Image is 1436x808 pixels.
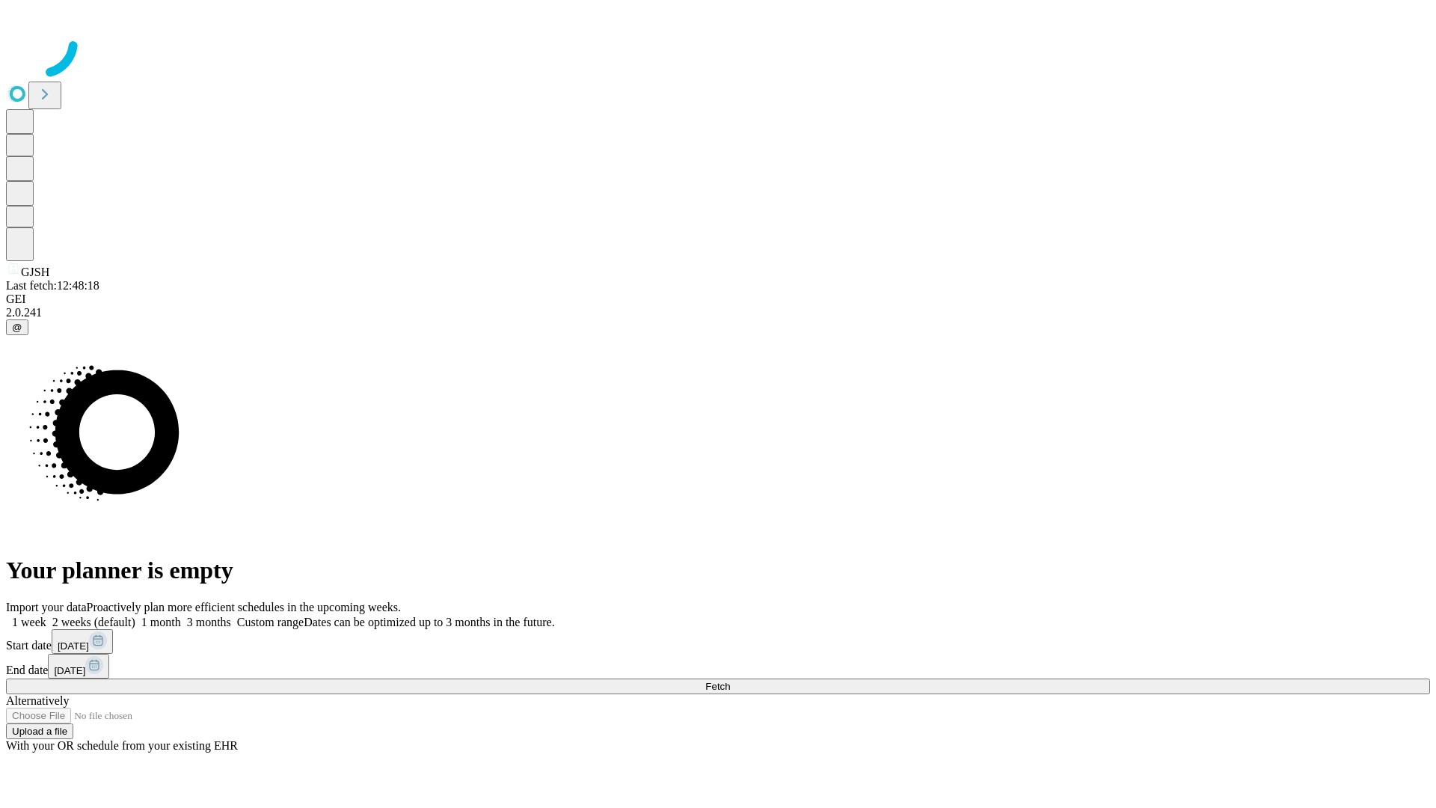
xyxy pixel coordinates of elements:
[54,665,85,676] span: [DATE]
[21,266,49,278] span: GJSH
[87,601,401,613] span: Proactively plan more efficient schedules in the upcoming weeks.
[6,601,87,613] span: Import your data
[6,694,69,707] span: Alternatively
[6,293,1430,306] div: GEI
[6,679,1430,694] button: Fetch
[58,640,89,652] span: [DATE]
[48,654,109,679] button: [DATE]
[52,616,135,628] span: 2 weeks (default)
[12,322,22,333] span: @
[12,616,46,628] span: 1 week
[6,306,1430,319] div: 2.0.241
[6,629,1430,654] div: Start date
[6,557,1430,584] h1: Your planner is empty
[6,319,28,335] button: @
[52,629,113,654] button: [DATE]
[141,616,181,628] span: 1 month
[6,654,1430,679] div: End date
[237,616,304,628] span: Custom range
[6,739,238,752] span: With your OR schedule from your existing EHR
[705,681,730,692] span: Fetch
[6,723,73,739] button: Upload a file
[187,616,231,628] span: 3 months
[304,616,554,628] span: Dates can be optimized up to 3 months in the future.
[6,279,99,292] span: Last fetch: 12:48:18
